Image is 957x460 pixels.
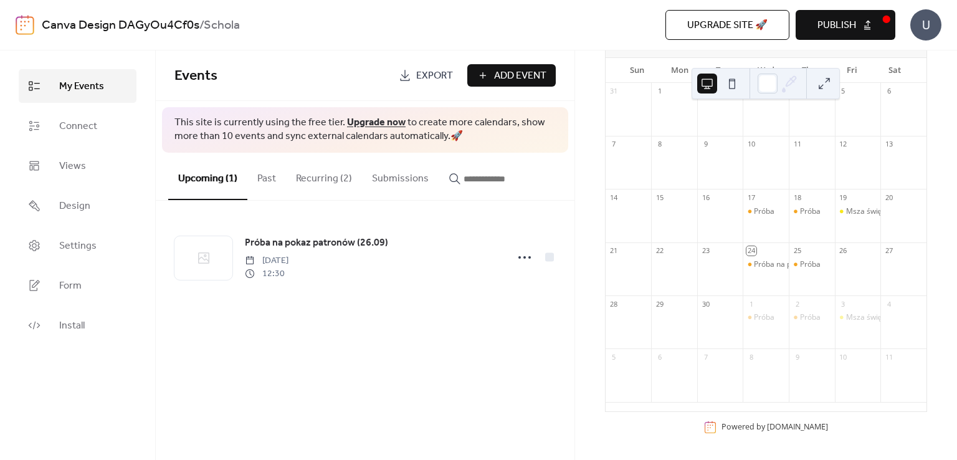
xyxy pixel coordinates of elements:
[793,193,802,202] div: 18
[743,312,789,323] div: Próba
[796,10,895,40] button: Publish
[19,269,136,302] a: Form
[789,312,835,323] div: Próba
[701,352,710,362] div: 7
[743,259,789,270] div: Próba na pokaz patronów (26.09)
[174,116,556,144] span: This site is currently using the free tier. to create more calendars, show more than 10 events an...
[746,299,756,309] div: 1
[701,140,710,149] div: 9
[800,312,821,323] div: Próba
[788,58,831,83] div: Thu
[701,246,710,256] div: 23
[846,312,888,323] div: Msza święta
[793,299,802,309] div: 2
[19,189,136,223] a: Design
[655,87,664,96] div: 1
[846,206,888,217] div: Msza święta
[19,149,136,183] a: Views
[793,352,802,362] div: 9
[616,58,659,83] div: Sun
[874,58,917,83] div: Sat
[746,193,756,202] div: 17
[42,14,199,37] a: Canva Design DAGyOu4Cf0s
[168,153,247,200] button: Upcoming (1)
[609,87,619,96] div: 31
[655,246,664,256] div: 22
[665,10,789,40] button: Upgrade site 🚀
[839,352,848,362] div: 10
[793,140,802,149] div: 11
[745,58,788,83] div: Wed
[754,259,869,270] div: Próba na pokaz patronów (26.09)
[609,299,619,309] div: 28
[19,309,136,342] a: Install
[59,119,97,134] span: Connect
[245,254,288,267] span: [DATE]
[609,246,619,256] div: 21
[609,352,619,362] div: 5
[800,259,821,270] div: Próba
[884,140,893,149] div: 13
[347,113,406,132] a: Upgrade now
[16,15,34,35] img: logo
[746,246,756,256] div: 24
[655,140,664,149] div: 8
[835,312,881,323] div: Msza święta
[839,87,848,96] div: 5
[789,259,835,270] div: Próba
[746,140,756,149] div: 10
[746,352,756,362] div: 8
[204,14,240,37] b: Schola
[659,58,702,83] div: Mon
[174,62,217,90] span: Events
[59,199,90,214] span: Design
[721,422,828,433] div: Powered by
[19,229,136,262] a: Settings
[831,58,874,83] div: Fri
[245,236,388,251] span: Próba na pokaz patronów (26.09)
[839,246,848,256] div: 26
[59,79,104,94] span: My Events
[59,279,82,294] span: Form
[59,159,86,174] span: Views
[789,206,835,217] div: Próba
[655,352,664,362] div: 6
[817,18,856,33] span: Publish
[655,193,664,202] div: 15
[839,299,848,309] div: 3
[655,299,664,309] div: 29
[286,153,362,199] button: Recurring (2)
[839,193,848,202] div: 19
[800,206,821,217] div: Próba
[19,109,136,143] a: Connect
[19,69,136,103] a: My Events
[609,193,619,202] div: 14
[59,239,97,254] span: Settings
[701,299,710,309] div: 30
[687,18,768,33] span: Upgrade site 🚀
[884,246,893,256] div: 27
[467,64,556,87] button: Add Event
[839,140,848,149] div: 12
[884,299,893,309] div: 4
[247,153,286,199] button: Past
[793,246,802,256] div: 25
[743,206,789,217] div: Próba
[245,235,388,251] a: Próba na pokaz patronów (26.09)
[884,352,893,362] div: 11
[59,319,85,333] span: Install
[754,312,774,323] div: Próba
[701,193,710,202] div: 16
[389,64,462,87] a: Export
[494,69,546,84] span: Add Event
[362,153,439,199] button: Submissions
[767,422,828,433] a: [DOMAIN_NAME]
[884,87,893,96] div: 6
[245,267,288,280] span: 12:30
[199,14,204,37] b: /
[609,140,619,149] div: 7
[910,9,941,41] div: U
[702,58,745,83] div: Tue
[754,206,774,217] div: Próba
